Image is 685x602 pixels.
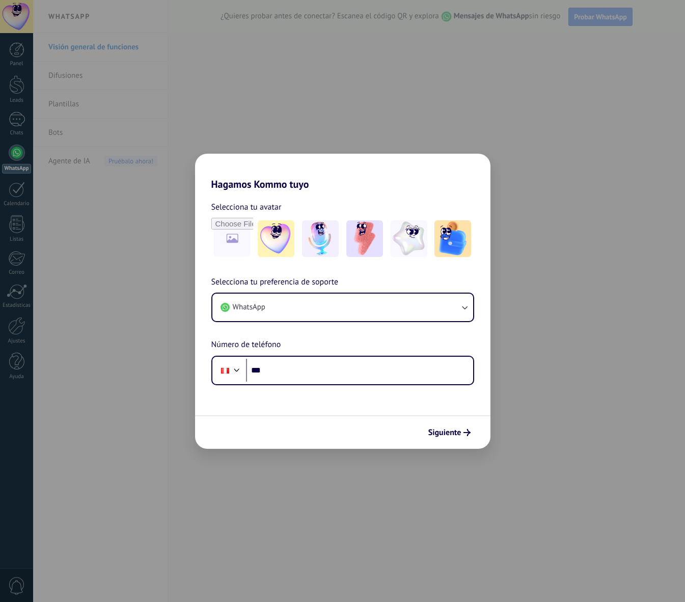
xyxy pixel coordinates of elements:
img: -5.jpeg [434,220,471,257]
button: WhatsApp [212,294,473,321]
button: Siguiente [424,424,475,441]
img: -4.jpeg [391,220,427,257]
h2: Hagamos Kommo tuyo [195,154,490,190]
img: -2.jpeg [302,220,339,257]
img: -1.jpeg [258,220,294,257]
div: Peru: + 51 [215,360,235,381]
span: WhatsApp [233,302,265,312]
span: Selecciona tu avatar [211,200,282,214]
img: -3.jpeg [346,220,383,257]
span: Número de teléfono [211,338,281,352]
span: Selecciona tu preferencia de soporte [211,276,339,289]
span: Siguiente [428,429,461,436]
